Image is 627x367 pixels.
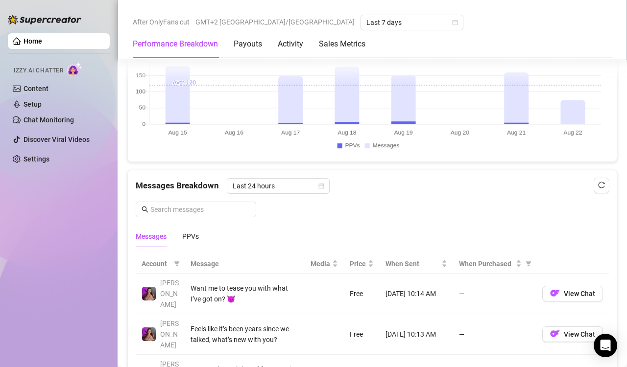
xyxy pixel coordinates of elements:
span: filter [524,256,533,271]
a: Settings [24,155,49,163]
div: Feels like it’s been years since we talked, what’s new with you? [191,323,299,345]
td: — [453,314,536,355]
a: OFView Chat [542,332,603,340]
th: Message [185,254,305,274]
td: [DATE] 10:13 AM [380,314,453,355]
th: Media [305,254,344,274]
span: Media [311,258,330,269]
div: Want me to tease you with what I’ve got on? 😈 [191,283,299,304]
input: Search messages [150,204,250,215]
a: Setup [24,100,42,108]
span: search [142,206,148,213]
span: View Chat [564,330,595,338]
div: Messages Breakdown [136,178,609,194]
span: Izzy AI Chatter [14,66,63,75]
span: calendar [318,183,324,189]
td: Free [344,274,380,314]
img: logo-BBDzfeDw.svg [8,15,81,24]
a: Discover Viral Videos [24,136,90,143]
span: After OnlyFans cut [133,15,190,29]
span: calendar [452,20,458,25]
span: When Purchased [459,258,514,269]
div: Performance Breakdown [133,38,218,50]
td: [DATE] 10:14 AM [380,274,453,314]
div: Messages [136,231,167,242]
td: — [453,274,536,314]
span: View Chat [564,290,595,298]
a: OFView Chat [542,292,603,299]
span: Last 7 days [366,15,458,30]
span: filter [172,256,182,271]
button: OFView Chat [542,286,603,301]
span: [PERSON_NAME] [160,320,179,349]
div: Payouts [234,38,262,50]
span: Account [142,258,170,269]
span: filter [174,261,180,267]
span: filter [526,261,531,267]
span: Last 24 hours [233,179,324,193]
span: [PERSON_NAME] [160,279,179,308]
img: OF [550,288,560,298]
td: Free [344,314,380,355]
span: reload [598,182,605,188]
th: When Purchased [453,254,536,274]
th: When Sent [380,254,453,274]
img: allison [142,327,156,341]
div: PPVs [182,231,199,242]
a: Content [24,85,48,92]
button: OFView Chat [542,326,603,342]
div: Sales Metrics [319,38,365,50]
span: GMT+2 [GEOGRAPHIC_DATA]/[GEOGRAPHIC_DATA] [195,15,355,29]
img: allison [142,287,156,300]
div: Activity [278,38,303,50]
span: Price [350,258,366,269]
span: When Sent [386,258,439,269]
a: Chat Monitoring [24,116,74,124]
img: AI Chatter [67,62,82,76]
img: OF [550,329,560,339]
th: Price [344,254,380,274]
a: Home [24,37,42,45]
div: Open Intercom Messenger [594,334,617,357]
